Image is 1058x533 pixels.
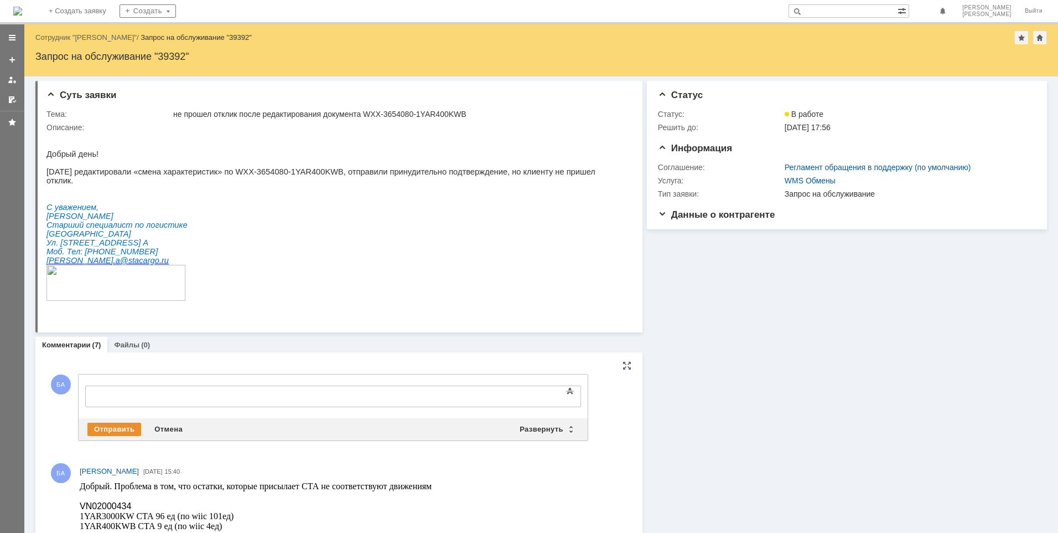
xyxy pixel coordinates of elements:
div: Тип заявки: [658,189,782,198]
span: stacargo [82,124,113,133]
span: a [69,124,74,133]
div: (0) [141,341,150,349]
a: Комментарии [42,341,91,349]
div: (7) [92,341,101,349]
a: Создать заявку [3,51,21,69]
a: WMS Обмены [785,176,836,185]
a: Сотрудник "[PERSON_NAME]" [35,33,137,42]
span: БА [51,375,71,394]
div: Решить до: [658,123,782,132]
span: . [113,124,115,133]
span: Статус [658,90,703,100]
a: Мои согласования [3,91,21,109]
span: 15:40 [165,468,180,475]
div: Запрос на обслуживание [785,189,1030,198]
span: ru [115,124,122,133]
div: Запрос на обслуживание "39392" [35,51,1047,62]
img: logo [13,7,22,16]
div: Сделать домашней страницей [1033,31,1046,44]
a: Файлы [114,341,139,349]
a: Перейти на домашнюю страницу [13,7,22,16]
div: Создать [120,4,176,18]
a: Мои заявки [3,71,21,89]
span: В работе [785,110,823,119]
span: Суть заявки [46,90,116,100]
div: Описание: [46,123,627,132]
a: Регламент обращения в поддержку (по умолчанию) [785,163,971,172]
span: [DATE] 17:56 [785,123,831,132]
span: Показать панель инструментов [563,385,577,398]
div: Добавить в избранное [1015,31,1028,44]
span: Информация [658,143,732,153]
span: . [67,124,69,133]
div: Соглашение: [658,163,782,172]
div: Статус: [658,110,782,119]
div: Запрос на обслуживание "39392" [141,33,252,42]
span: [PERSON_NAME] [962,11,1012,18]
div: Услуга: [658,176,782,185]
div: не прошел отклик после редактирования документа WXX-3654080-1YAR400KWB [173,110,625,119]
span: Расширенный поиск [898,5,909,16]
div: / [35,33,141,42]
span: Данные о контрагенте [658,209,775,220]
span: [PERSON_NAME] [962,4,1012,11]
span: @ [74,124,82,133]
div: На всю страницу [623,361,631,370]
span: [PERSON_NAME] [80,467,139,475]
span: [DATE] [143,468,163,475]
div: Тема: [46,110,171,119]
a: [PERSON_NAME] [80,466,139,477]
